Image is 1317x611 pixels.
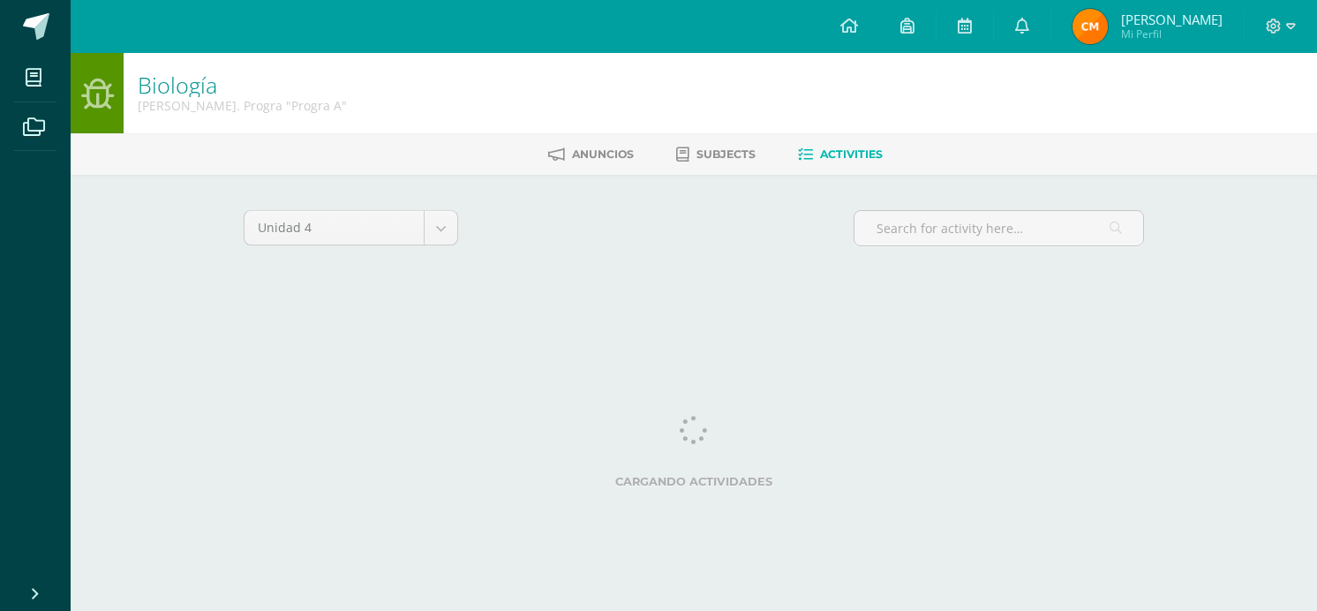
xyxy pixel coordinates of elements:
[548,140,634,169] a: Anuncios
[258,211,410,245] span: Unidad 4
[138,72,347,97] h1: Biología
[1072,9,1108,44] img: 5a7fe5a04ae3632bcbf4a2fdf366fc56.png
[676,140,756,169] a: Subjects
[572,147,634,161] span: Anuncios
[1121,11,1223,28] span: [PERSON_NAME]
[244,475,1144,488] label: Cargando actividades
[245,211,457,245] a: Unidad 4
[820,147,883,161] span: Activities
[138,70,217,100] a: Biología
[798,140,883,169] a: Activities
[138,97,347,114] div: Quinto Bach. Progra 'Progra A'
[854,211,1143,245] input: Search for activity here…
[696,147,756,161] span: Subjects
[1121,26,1223,41] span: Mi Perfil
